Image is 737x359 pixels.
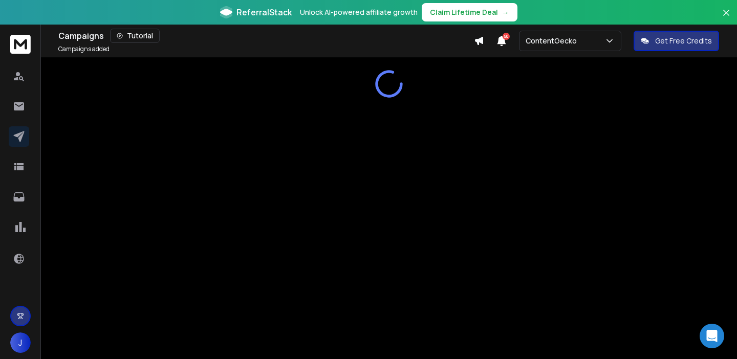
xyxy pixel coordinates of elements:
p: ContentGecko [526,36,581,46]
button: J [10,332,31,353]
button: Tutorial [110,29,160,43]
span: → [502,7,509,17]
span: 50 [503,33,510,40]
div: Open Intercom Messenger [700,324,724,348]
button: Close banner [720,6,733,31]
p: Get Free Credits [655,36,712,46]
button: Claim Lifetime Deal→ [422,3,517,21]
button: Get Free Credits [634,31,719,51]
p: Campaigns added [58,45,110,53]
span: ReferralStack [236,6,292,18]
div: Campaigns [58,29,474,43]
p: Unlock AI-powered affiliate growth [300,7,418,17]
